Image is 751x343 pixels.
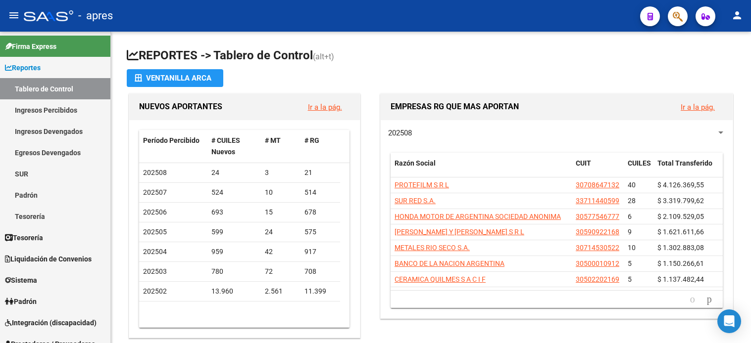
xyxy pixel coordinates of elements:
span: 202506 [143,208,167,216]
button: Ir a la pág. [673,98,723,116]
a: Ir a la pág. [681,103,715,112]
span: 202505 [143,228,167,236]
span: 30502202169 [576,275,619,283]
span: Tesorería [5,232,43,243]
div: Open Intercom Messenger [717,309,741,333]
span: 30714530522 [576,244,619,252]
datatable-header-cell: Razón Social [391,153,572,185]
div: 3 [265,167,297,178]
datatable-header-cell: Período Percibido [139,130,207,163]
span: Total Transferido [657,159,712,167]
div: 780 [211,266,257,277]
span: 202503 [143,267,167,275]
span: Liquidación de Convenios [5,254,92,264]
div: 514 [304,187,336,198]
span: SUR RED S.A. [395,197,436,205]
span: 10 [628,244,636,252]
span: 33711440599 [576,197,619,205]
span: [PERSON_NAME] Y [PERSON_NAME] S R L [395,228,524,236]
span: Sistema [5,275,37,286]
datatable-header-cell: # RG [300,130,340,163]
span: PROTEFILM S R L [395,181,449,189]
div: 15 [265,207,297,218]
div: 11.399 [304,286,336,297]
mat-icon: menu [8,9,20,21]
span: 202507 [143,188,167,196]
span: HONDA MOTOR DE ARGENTINA SOCIEDAD ANONIMA [395,213,561,220]
span: Reportes [5,62,41,73]
datatable-header-cell: # MT [261,130,300,163]
span: CUILES [628,159,651,167]
span: $ 4.126.369,55 [657,181,704,189]
div: 2.561 [265,286,297,297]
div: 10 [265,187,297,198]
span: BANCO DE LA NACION ARGENTINA [395,259,504,267]
span: 6 [628,213,632,220]
span: $ 1.150.266,61 [657,259,704,267]
mat-icon: person [731,9,743,21]
div: 959 [211,246,257,257]
span: $ 1.137.482,44 [657,275,704,283]
span: 5 [628,259,632,267]
span: - apres [78,5,113,27]
div: 599 [211,226,257,238]
span: $ 3.319.799,62 [657,197,704,205]
span: 9 [628,228,632,236]
span: Padrón [5,296,37,307]
div: 42 [265,246,297,257]
span: CERAMICA QUILMES S A C I F [395,275,486,283]
div: 524 [211,187,257,198]
span: 202504 [143,248,167,256]
span: 30577546777 [576,213,619,220]
span: 30500010912 [576,259,619,267]
div: 21 [304,167,336,178]
div: 72 [265,266,297,277]
span: 202502 [143,287,167,295]
div: Ventanilla ARCA [135,69,215,87]
a: go to previous page [686,294,700,305]
span: Período Percibido [143,136,200,144]
span: CUIT [576,159,591,167]
span: 40 [628,181,636,189]
datatable-header-cell: Total Transferido [653,153,723,185]
span: # RG [304,136,319,144]
span: $ 1.621.611,66 [657,228,704,236]
div: 708 [304,266,336,277]
span: # CUILES Nuevos [211,136,240,156]
div: 24 [265,226,297,238]
span: 202508 [388,129,412,137]
a: Ir a la pág. [308,103,342,112]
div: 24 [211,167,257,178]
a: go to next page [702,294,716,305]
div: 917 [304,246,336,257]
div: 13.960 [211,286,257,297]
h1: REPORTES -> Tablero de Control [127,47,735,65]
span: EMPRESAS RG QUE MAS APORTAN [391,102,519,111]
datatable-header-cell: CUIT [572,153,624,185]
span: NUEVOS APORTANTES [139,102,222,111]
span: $ 2.109.529,05 [657,213,704,220]
datatable-header-cell: # CUILES Nuevos [207,130,261,163]
div: 678 [304,207,336,218]
button: Ventanilla ARCA [127,69,223,87]
span: # MT [265,136,281,144]
datatable-header-cell: CUILES [624,153,653,185]
span: 202508 [143,169,167,176]
div: 575 [304,226,336,238]
span: 5 [628,275,632,283]
span: Razón Social [395,159,436,167]
span: METALES RIO SECO S.A. [395,244,470,252]
span: 30590922168 [576,228,619,236]
span: Integración (discapacidad) [5,317,97,328]
button: Ir a la pág. [300,98,350,116]
span: Firma Express [5,41,56,52]
span: (alt+t) [313,52,334,61]
span: 28 [628,197,636,205]
div: 693 [211,207,257,218]
span: 30708647132 [576,181,619,189]
span: $ 1.302.883,08 [657,244,704,252]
